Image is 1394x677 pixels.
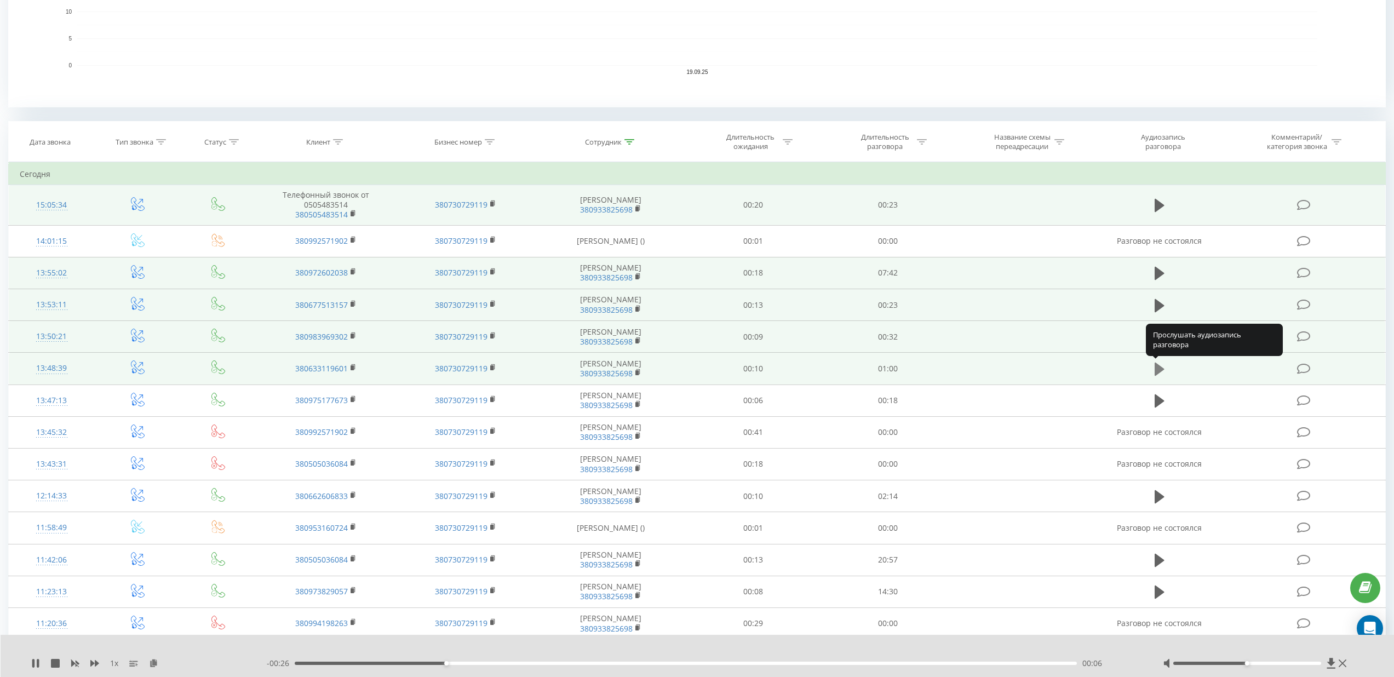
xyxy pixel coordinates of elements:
[536,448,686,480] td: [PERSON_NAME]
[821,385,955,416] td: 00:18
[580,464,633,474] a: 380933825698
[1117,427,1202,437] span: Разговор не состоялся
[536,257,686,289] td: [PERSON_NAME]
[110,658,118,669] span: 1 x
[20,358,84,379] div: 13:48:39
[821,321,955,353] td: 00:32
[536,385,686,416] td: [PERSON_NAME]
[9,163,1386,185] td: Сегодня
[20,549,84,571] div: 11:42:06
[536,544,686,576] td: [PERSON_NAME]
[536,353,686,385] td: [PERSON_NAME]
[580,400,633,410] a: 380933825698
[536,607,686,639] td: [PERSON_NAME]
[435,458,487,469] a: 380730729119
[580,496,633,506] a: 380933825698
[295,523,348,533] a: 380953160724
[295,363,348,374] a: 380633119601
[295,300,348,310] a: 380677513157
[686,607,821,639] td: 00:29
[295,209,348,220] a: 380505483514
[295,618,348,628] a: 380994198263
[20,262,84,284] div: 13:55:02
[1117,236,1202,246] span: Разговор не состоялся
[686,512,821,544] td: 00:01
[20,294,84,315] div: 13:53:11
[1265,133,1329,151] div: Комментарий/категория звонка
[435,618,487,628] a: 380730729119
[435,199,487,210] a: 380730729119
[30,137,71,147] div: Дата звонка
[686,416,821,448] td: 00:41
[821,480,955,512] td: 02:14
[435,236,487,246] a: 380730729119
[536,185,686,226] td: [PERSON_NAME]
[20,613,84,634] div: 11:20:36
[686,257,821,289] td: 00:18
[256,185,395,226] td: Телефонный звонок от 0505483514
[435,363,487,374] a: 380730729119
[306,137,330,147] div: Клиент
[1146,324,1283,356] div: Прослушать аудиозапись разговора
[20,454,84,475] div: 13:43:31
[821,448,955,480] td: 00:00
[536,225,686,257] td: [PERSON_NAME] ()
[580,336,633,347] a: 380933825698
[204,137,226,147] div: Статус
[435,491,487,501] a: 380730729119
[20,231,84,252] div: 14:01:15
[435,554,487,565] a: 380730729119
[435,331,487,342] a: 380730729119
[295,331,348,342] a: 380983969302
[536,416,686,448] td: [PERSON_NAME]
[20,581,84,603] div: 11:23:13
[821,512,955,544] td: 00:00
[20,422,84,443] div: 13:45:32
[435,300,487,310] a: 380730729119
[585,137,622,147] div: Сотрудник
[536,576,686,607] td: [PERSON_NAME]
[580,272,633,283] a: 380933825698
[536,480,686,512] td: [PERSON_NAME]
[580,559,633,570] a: 380933825698
[267,658,295,669] span: - 00:26
[580,368,633,378] a: 380933825698
[686,480,821,512] td: 00:10
[435,267,487,278] a: 380730729119
[445,661,449,665] div: Accessibility label
[68,36,72,42] text: 5
[687,69,708,75] text: 19.09.25
[1117,458,1202,469] span: Разговор не состоялся
[686,385,821,416] td: 00:06
[536,289,686,321] td: [PERSON_NAME]
[536,321,686,353] td: [PERSON_NAME]
[686,576,821,607] td: 00:08
[66,9,72,15] text: 10
[295,236,348,246] a: 380992571902
[856,133,914,151] div: Длительность разговора
[295,267,348,278] a: 380972602038
[580,591,633,601] a: 380933825698
[295,395,348,405] a: 380975177673
[1117,523,1202,533] span: Разговор не состоялся
[686,353,821,385] td: 00:10
[20,390,84,411] div: 13:47:13
[68,62,72,68] text: 0
[821,185,955,226] td: 00:23
[821,257,955,289] td: 07:42
[435,427,487,437] a: 380730729119
[686,544,821,576] td: 00:13
[993,133,1052,151] div: Название схемы переадресации
[580,623,633,634] a: 380933825698
[686,448,821,480] td: 00:18
[1357,615,1383,641] div: Open Intercom Messenger
[20,485,84,507] div: 12:14:33
[821,289,955,321] td: 00:23
[580,305,633,315] a: 380933825698
[821,544,955,576] td: 20:57
[686,321,821,353] td: 00:09
[686,225,821,257] td: 00:01
[721,133,780,151] div: Длительность ожидания
[295,458,348,469] a: 380505036084
[116,137,153,147] div: Тип звонка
